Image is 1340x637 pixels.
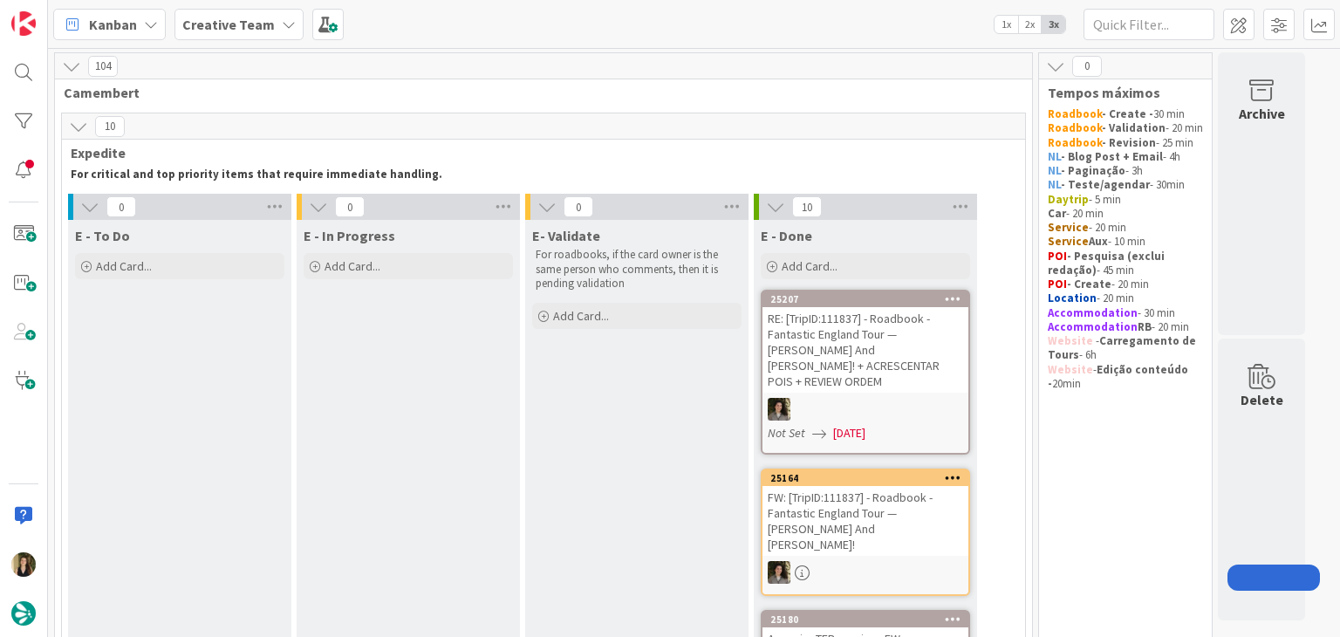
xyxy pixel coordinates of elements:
div: 25207 [762,291,968,307]
strong: - Paginação [1061,163,1125,178]
img: avatar [11,601,36,626]
span: 0 [1072,56,1102,77]
span: Tempos máximos [1048,84,1190,101]
span: Add Card... [96,258,152,274]
strong: Roadbook [1048,120,1102,135]
div: Delete [1241,389,1283,410]
img: MS [768,398,790,421]
span: 0 [564,196,593,217]
i: Not Set [768,425,805,441]
div: 25164 [770,472,968,484]
p: - 20 min [1048,291,1203,305]
span: Add Card... [782,258,837,274]
strong: For critical and top priority items that require immediate handling. [71,167,442,182]
strong: Service [1048,234,1089,249]
div: FW: [TripID:111837] - Roadbook - Fantastic England Tour — [PERSON_NAME] And [PERSON_NAME]! [762,486,968,556]
div: 25180 [762,612,968,627]
span: [DATE] [833,424,865,442]
strong: Roadbook [1048,106,1102,121]
strong: Accommodation [1048,319,1138,334]
p: - 20 min [1048,277,1203,291]
span: 2x [1018,16,1042,33]
strong: NL [1048,149,1061,164]
img: MS [768,561,790,584]
div: 25207RE: [TripID:111837] - Roadbook - Fantastic England Tour — [PERSON_NAME] And [PERSON_NAME]! +... [762,291,968,393]
span: 0 [106,196,136,217]
strong: Website [1048,333,1093,348]
p: - 45 min [1048,250,1203,278]
p: - 20 min [1048,207,1203,221]
strong: Service [1048,220,1089,235]
strong: Roadbook [1048,135,1102,150]
div: 25180 [770,613,968,626]
p: - 20min [1048,363,1203,392]
p: - 25 min [1048,136,1203,150]
div: MS [762,561,968,584]
strong: - Revision [1102,135,1156,150]
span: E - In Progress [304,227,395,244]
p: - 20 min [1048,121,1203,135]
div: RE: [TripID:111837] - Roadbook - Fantastic England Tour — [PERSON_NAME] And [PERSON_NAME]! + ACRE... [762,307,968,393]
span: E - To Do [75,227,130,244]
div: 25164FW: [TripID:111837] - Roadbook - Fantastic England Tour — [PERSON_NAME] And [PERSON_NAME]! [762,470,968,556]
span: 104 [88,56,118,77]
strong: - Teste/agendar [1061,177,1150,192]
p: 30 min [1048,107,1203,121]
p: - 4h [1048,150,1203,164]
p: - 20 min [1048,320,1203,334]
strong: Location [1048,291,1097,305]
p: For roadbooks, if the card owner is the same person who comments, then it is pending validation [536,248,738,291]
strong: Car [1048,206,1066,221]
span: Add Card... [553,308,609,324]
img: SP [11,552,36,577]
p: - - 6h [1048,334,1203,363]
strong: NL [1048,177,1061,192]
span: E - Done [761,227,812,244]
p: - 30 min [1048,306,1203,320]
strong: - Blog Post + Email [1061,149,1163,164]
span: 10 [95,116,125,137]
strong: Carregamento de Tours [1048,333,1199,362]
strong: POI [1048,277,1067,291]
span: 10 [792,196,822,217]
strong: Aux [1089,234,1108,249]
strong: POI [1048,249,1067,264]
span: E- Validate [532,227,600,244]
div: Archive [1239,103,1285,124]
p: - 10 min [1048,235,1203,249]
span: 0 [335,196,365,217]
strong: - Validation [1102,120,1166,135]
span: Expedite [71,144,1003,161]
strong: Edição conteúdo - [1048,362,1191,391]
span: Camembert [64,84,1010,101]
strong: - Create [1067,277,1111,291]
p: - 5 min [1048,193,1203,207]
strong: - Create - [1102,106,1153,121]
span: Kanban [89,14,137,35]
p: - 30min [1048,178,1203,192]
strong: Daytrip [1048,192,1089,207]
b: Creative Team [182,16,275,33]
div: 25164 [762,470,968,486]
span: 3x [1042,16,1065,33]
strong: NL [1048,163,1061,178]
img: Visit kanbanzone.com [11,11,36,36]
div: MS [762,398,968,421]
strong: - Pesquisa (exclui redação) [1048,249,1167,277]
span: 1x [995,16,1018,33]
span: Add Card... [325,258,380,274]
p: - 20 min [1048,221,1203,235]
p: - 3h [1048,164,1203,178]
strong: Accommodation [1048,305,1138,320]
input: Quick Filter... [1084,9,1214,40]
strong: RB [1138,319,1152,334]
strong: Website [1048,362,1093,377]
div: 25207 [770,293,968,305]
